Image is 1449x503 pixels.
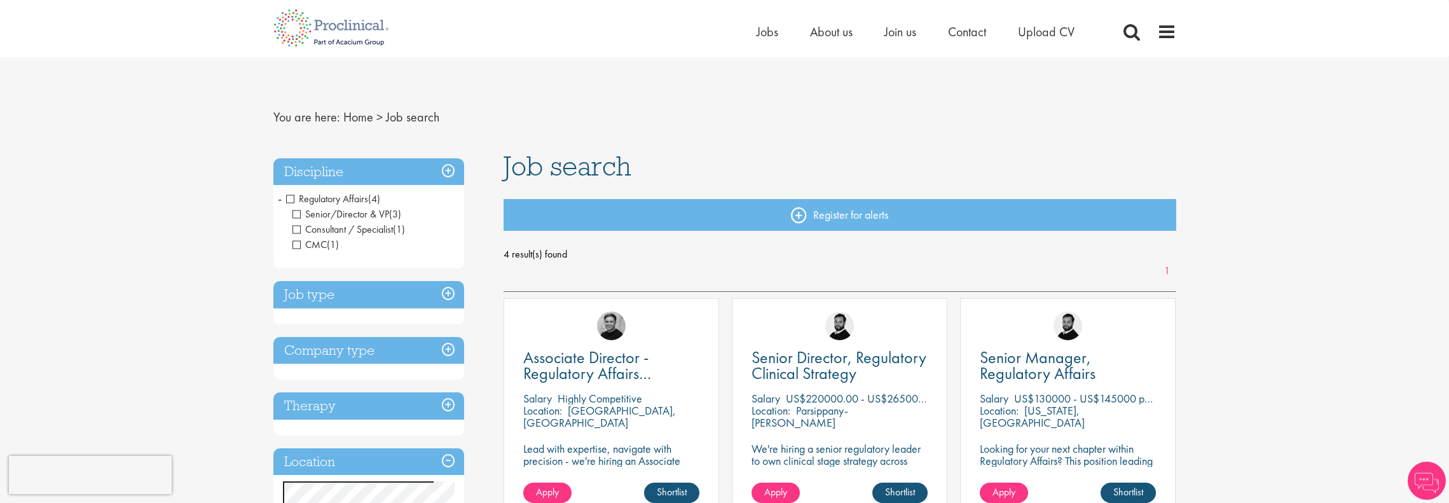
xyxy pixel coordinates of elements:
span: Regulatory Affairs [286,192,368,205]
span: Salary [752,391,780,406]
span: Job search [504,149,631,183]
a: Senior Director, Regulatory Clinical Strategy [752,350,928,382]
a: Register for alerts [504,199,1176,231]
a: Shortlist [872,483,928,503]
img: Nick Walker [825,312,854,340]
span: Location: [752,403,790,418]
span: CMC [292,238,339,251]
a: Shortlist [1101,483,1156,503]
span: Senior Director, Regulatory Clinical Strategy [752,347,926,384]
span: Consultant / Specialist [292,223,405,236]
span: Senior/Director & VP [292,207,401,221]
p: [US_STATE], [GEOGRAPHIC_DATA] [980,403,1085,430]
a: breadcrumb link [343,109,373,125]
span: 4 result(s) found [504,245,1176,264]
span: Job search [386,109,439,125]
h3: Company type [273,337,464,364]
h3: Discipline [273,158,464,186]
a: Contact [948,24,986,40]
span: - [278,189,282,208]
a: Shortlist [644,483,699,503]
p: US$220000.00 - US$265000 per annum + Highly Competitive Salary [786,391,1099,406]
p: [GEOGRAPHIC_DATA], [GEOGRAPHIC_DATA] [523,403,676,430]
a: Associate Director - Regulatory Affairs Consultant [523,350,699,382]
img: Peter Duvall [597,312,626,340]
a: Jobs [757,24,778,40]
span: Associate Director - Regulatory Affairs Consultant [523,347,651,400]
p: US$130000 - US$145000 per annum [1014,391,1185,406]
span: Consultant / Specialist [292,223,393,236]
span: > [376,109,383,125]
span: (1) [327,238,339,251]
p: Highly Competitive [558,391,642,406]
a: Join us [884,24,916,40]
h3: Therapy [273,392,464,420]
span: Location: [980,403,1019,418]
p: Looking for your next chapter within Regulatory Affairs? This position leading projects and worki... [980,443,1156,491]
span: Apply [764,485,787,499]
a: About us [810,24,853,40]
p: Parsippany-[PERSON_NAME][GEOGRAPHIC_DATA], [GEOGRAPHIC_DATA] [752,403,860,454]
span: Salary [980,391,1008,406]
span: Apply [992,485,1015,499]
span: CMC [292,238,327,251]
a: Apply [980,483,1028,503]
span: Salary [523,391,552,406]
a: Upload CV [1018,24,1075,40]
h3: Location [273,448,464,476]
img: Chatbot [1408,462,1446,500]
p: Lead with expertise, navigate with precision - we're hiring an Associate Director to shape regula... [523,443,699,503]
span: Senior Manager, Regulatory Affairs [980,347,1095,384]
img: Nick Walker [1054,312,1082,340]
span: (4) [368,192,380,205]
span: Location: [523,403,562,418]
a: 1 [1158,264,1176,279]
iframe: reCAPTCHA [9,456,172,494]
p: We're hiring a senior regulatory leader to own clinical stage strategy across multiple programs. [752,443,928,479]
a: Apply [752,483,800,503]
span: Regulatory Affairs [286,192,380,205]
span: (3) [389,207,401,221]
a: Senior Manager, Regulatory Affairs [980,350,1156,382]
span: You are here: [273,109,340,125]
h3: Job type [273,281,464,308]
a: Apply [523,483,572,503]
span: (1) [393,223,405,236]
span: Senior/Director & VP [292,207,389,221]
span: Apply [536,485,559,499]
